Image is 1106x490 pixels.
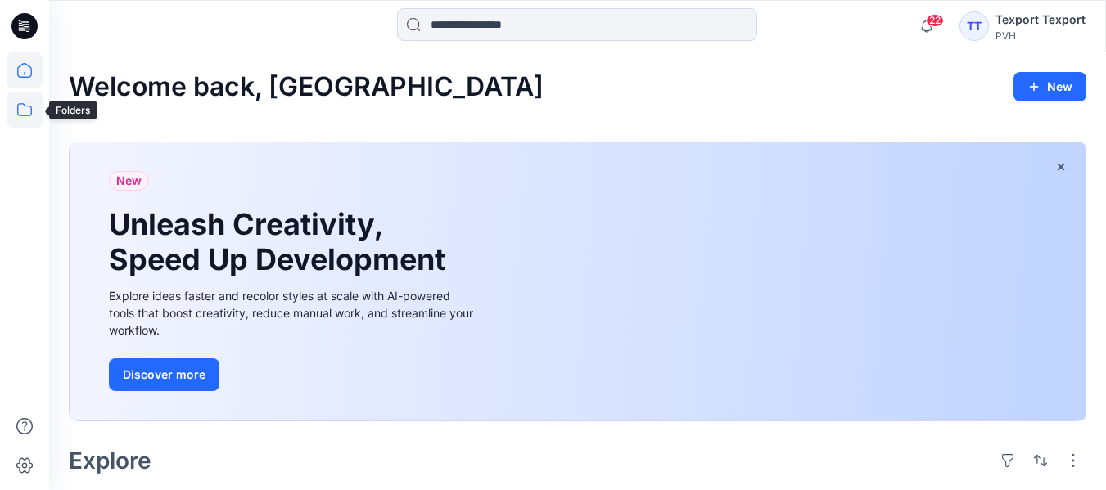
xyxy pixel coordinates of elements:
[109,207,453,277] h1: Unleash Creativity, Speed Up Development
[69,447,151,474] h2: Explore
[116,171,142,191] span: New
[109,358,219,391] button: Discover more
[109,358,477,391] a: Discover more
[995,29,1086,42] div: PVH
[1013,72,1086,101] button: New
[69,72,544,102] h2: Welcome back, [GEOGRAPHIC_DATA]
[995,10,1086,29] div: Texport Texport
[959,11,989,41] div: TT
[926,14,944,27] span: 22
[109,287,477,339] div: Explore ideas faster and recolor styles at scale with AI-powered tools that boost creativity, red...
